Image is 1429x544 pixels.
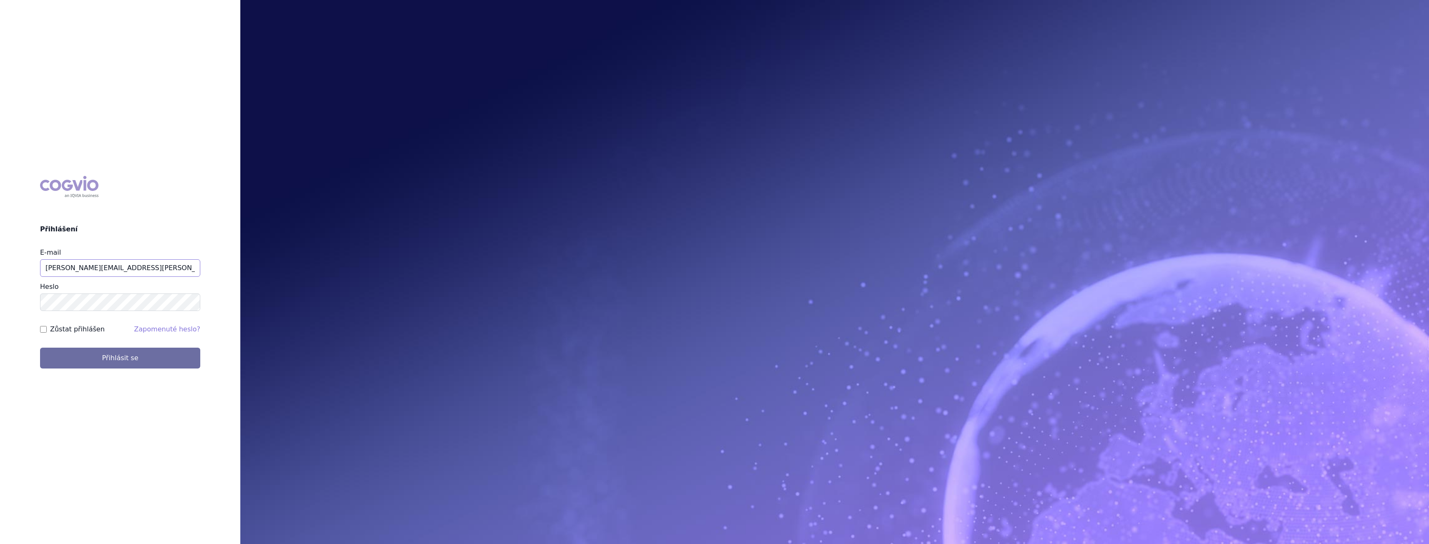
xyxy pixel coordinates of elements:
label: E-mail [40,248,61,256]
label: Zůstat přihlášen [50,324,105,334]
label: Heslo [40,283,58,291]
a: Zapomenuté heslo? [134,325,200,333]
h2: Přihlášení [40,224,200,234]
div: COGVIO [40,176,98,198]
button: Přihlásit se [40,348,200,369]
